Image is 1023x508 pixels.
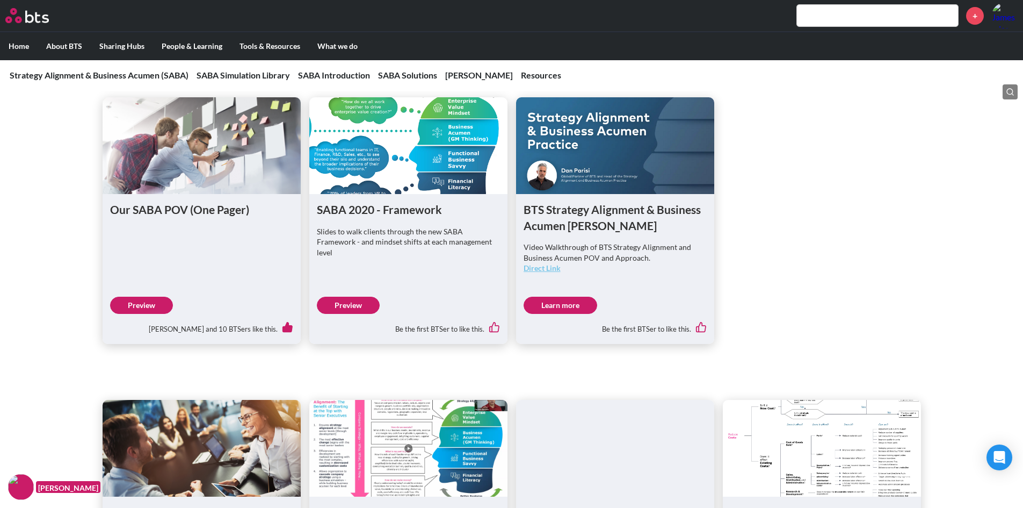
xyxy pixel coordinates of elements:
label: People & Learning [153,32,231,60]
figcaption: [PERSON_NAME] [36,481,100,493]
a: SABA Solutions [378,70,437,80]
a: Resources [521,70,561,80]
h1: BTS Strategy Alignment & Business Acumen [PERSON_NAME] [524,202,707,233]
a: SABA Simulation Library [197,70,290,80]
a: [PERSON_NAME] [445,70,513,80]
img: F [8,474,34,500]
img: James Woods [992,3,1018,28]
p: Slides to walk clients through the new SABA Framework - and mindset shifts at each management level [317,226,500,258]
img: BTS Logo [5,8,49,23]
div: Open Intercom Messenger [986,445,1012,470]
a: Learn more [524,297,597,314]
div: Be the first BTSer to like this. [524,314,707,337]
h1: Our SABA POV (One Pager) [110,202,293,217]
a: SABA Introduction [298,70,370,80]
div: [PERSON_NAME] and 10 BTSers like this. [110,314,293,337]
p: Video Walkthrough of BTS Strategy Alignment and Business Acumen POV and Approach. [524,242,707,274]
label: Sharing Hubs [91,32,153,60]
label: Tools & Resources [231,32,309,60]
a: + [966,7,984,25]
h1: SABA 2020 - Framework [317,202,500,217]
label: About BTS [38,32,91,60]
a: Strategy Alignment & Business Acumen (SABA) [10,70,188,80]
a: Direct Link [524,263,561,273]
a: Preview [317,297,380,314]
a: Profile [992,3,1018,28]
label: What we do [309,32,366,60]
div: Be the first BTSer to like this. [317,314,500,337]
a: Go home [5,8,69,23]
a: Preview [110,297,173,314]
